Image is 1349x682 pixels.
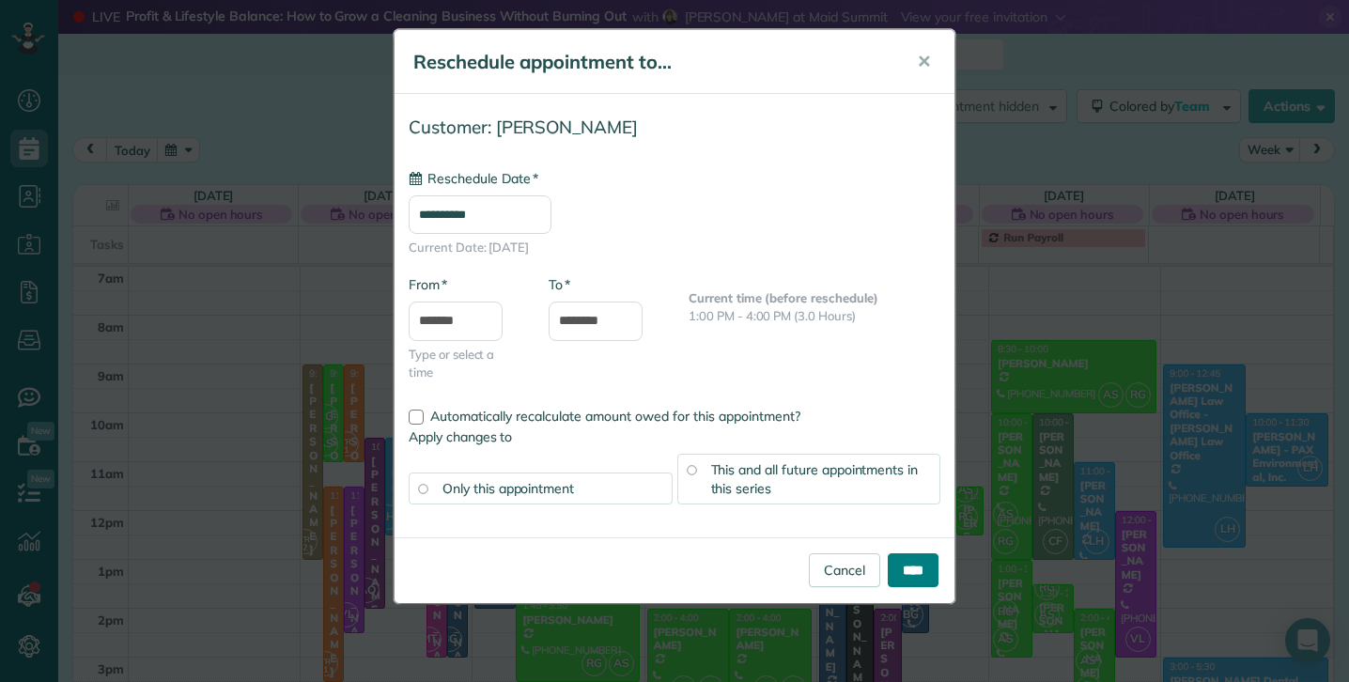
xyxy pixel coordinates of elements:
[809,553,880,587] a: Cancel
[409,346,520,381] span: Type or select a time
[689,307,940,325] p: 1:00 PM - 4:00 PM (3.0 Hours)
[409,239,940,256] span: Current Date: [DATE]
[430,408,800,425] span: Automatically recalculate amount owed for this appointment?
[409,275,447,294] label: From
[689,290,878,305] b: Current time (before reschedule)
[418,484,427,493] input: Only this appointment
[917,51,931,72] span: ✕
[409,117,940,137] h4: Customer: [PERSON_NAME]
[442,480,574,497] span: Only this appointment
[409,427,940,446] label: Apply changes to
[409,169,538,188] label: Reschedule Date
[549,275,570,294] label: To
[711,461,919,497] span: This and all future appointments in this series
[413,49,891,75] h5: Reschedule appointment to...
[687,465,696,474] input: This and all future appointments in this series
